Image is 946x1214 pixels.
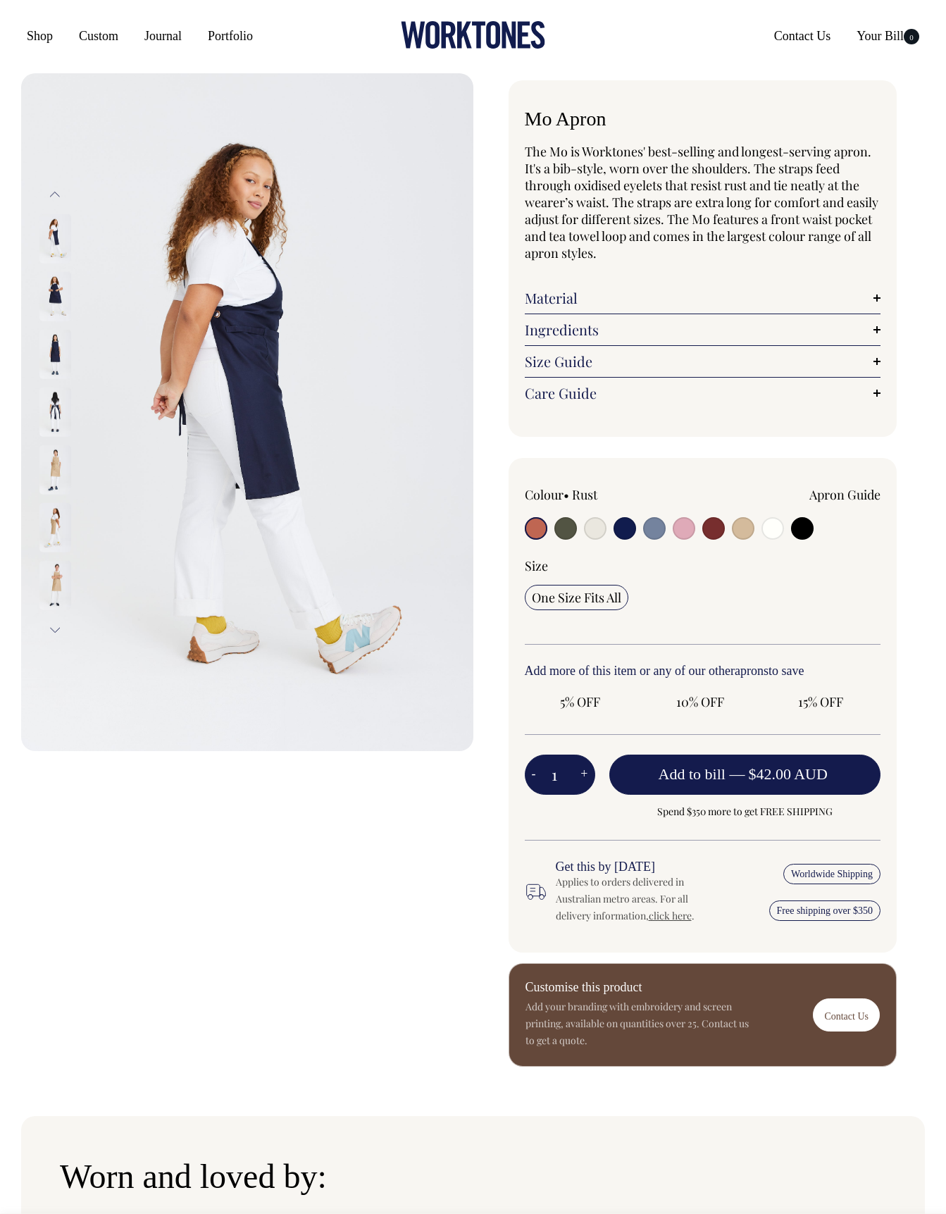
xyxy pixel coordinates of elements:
a: aprons [735,664,768,678]
label: Rust [572,486,597,503]
span: • [564,486,569,503]
a: Your Bill0 [851,23,925,49]
button: + [573,761,595,789]
a: Shop [21,23,58,49]
a: Ingredients [525,321,881,338]
span: The Mo is Worktones' best-selling and longest-serving apron. It's a bib-style, worn over the shou... [525,143,878,261]
input: 5% OFF [525,689,636,714]
img: dark-navy [39,214,71,264]
button: Previous [44,178,66,210]
a: Contact Us [768,23,837,49]
a: Apron Guide [809,486,880,503]
span: Spend $350 more to get FREE SHIPPING [609,803,881,820]
p: Add your branding with embroidery and screen printing, available on quantities over 25. Contact u... [525,998,751,1049]
span: One Size Fits All [532,589,621,606]
h6: Customise this product [525,981,751,995]
a: Contact Us [813,998,880,1032]
a: Material [525,290,881,306]
a: Custom [73,23,124,49]
input: 10% OFF [645,689,756,714]
a: Size Guide [525,353,881,370]
span: $42.00 AUD [748,765,827,783]
h6: Get this by [DATE] [556,860,718,874]
a: Care Guide [525,385,881,402]
span: 10% OFF [652,693,749,710]
button: Add to bill —$42.00 AUD [609,755,881,794]
h6: Add more of this item or any of our other to save [525,664,881,679]
input: One Size Fits All [525,585,628,610]
h3: Worn and loved by: [60,1158,886,1196]
div: Size [525,557,881,574]
img: dark-navy [39,272,71,321]
a: click here [649,909,692,922]
img: dark-navy [39,388,71,437]
h1: Mo Apron [525,109,881,130]
span: Add to bill [659,765,726,783]
a: Portfolio [202,23,259,49]
a: Journal [139,23,187,49]
img: dark-navy [39,330,71,379]
img: khaki [39,503,71,552]
div: Applies to orders delivered in Australian metro areas. For all delivery information, . [556,874,718,924]
div: Colour [525,486,667,503]
span: 15% OFF [771,693,869,710]
span: 0 [904,29,919,44]
span: — [729,765,830,783]
img: khaki [39,561,71,610]
button: - [525,761,543,789]
input: 15% OFF [764,689,876,714]
img: khaki [39,445,71,495]
span: 5% OFF [532,693,629,710]
button: Next [44,614,66,646]
img: dark-navy [21,73,473,752]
